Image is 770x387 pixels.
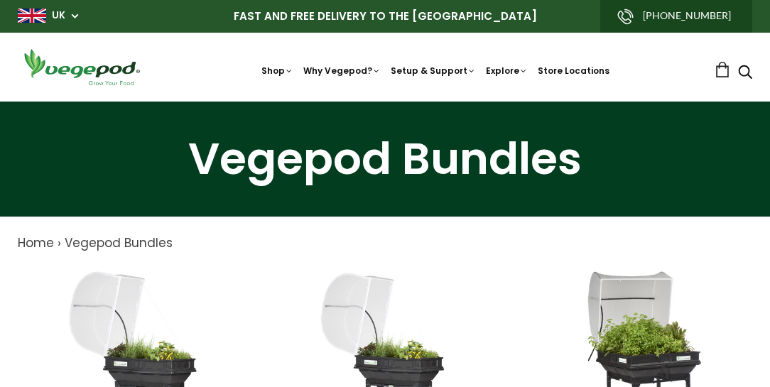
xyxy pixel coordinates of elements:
[58,234,61,251] span: ›
[738,66,752,81] a: Search
[18,234,752,253] nav: breadcrumbs
[261,65,293,77] a: Shop
[18,9,46,23] img: gb_large.png
[18,137,752,181] h1: Vegepod Bundles
[303,65,381,77] a: Why Vegepod?
[18,234,54,251] a: Home
[486,65,528,77] a: Explore
[18,47,146,87] img: Vegepod
[65,234,173,251] a: Vegepod Bundles
[391,65,476,77] a: Setup & Support
[538,65,609,77] a: Store Locations
[52,9,65,23] a: UK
